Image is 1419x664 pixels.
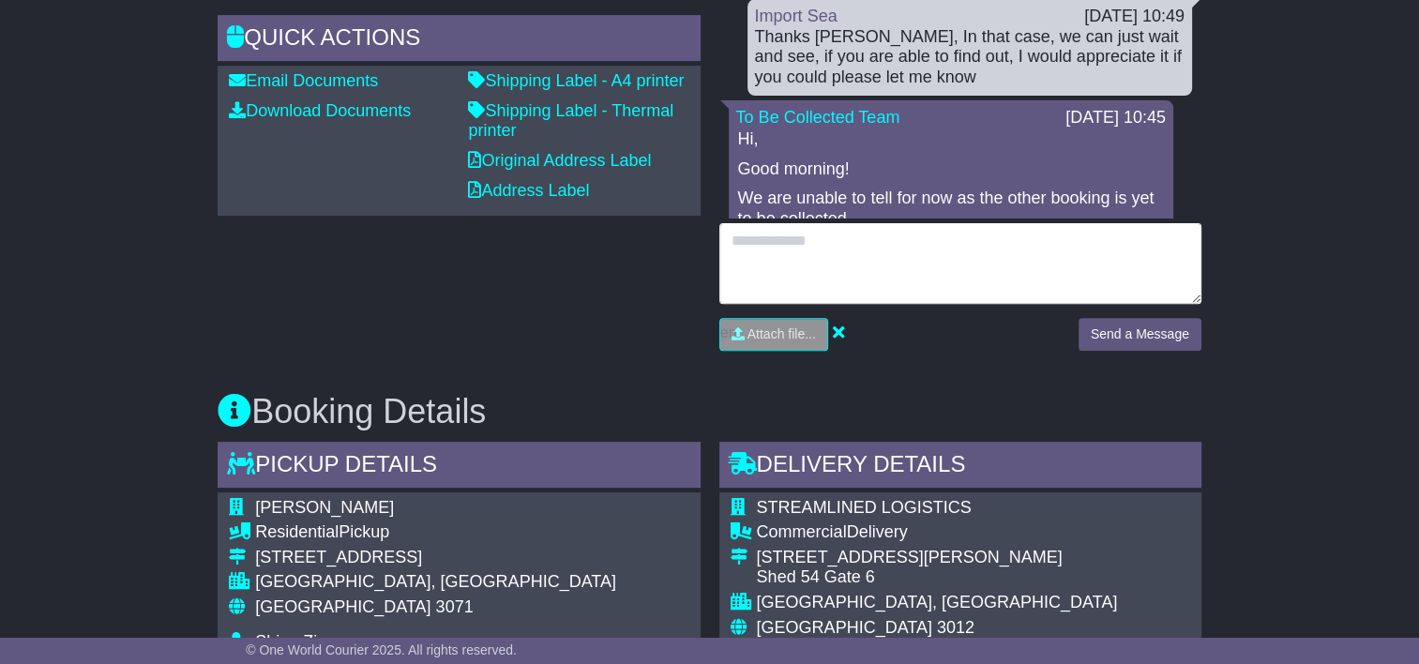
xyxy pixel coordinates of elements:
[468,101,673,141] a: Shipping Label - Thermal printer
[937,618,974,637] span: 3012
[468,71,684,90] a: Shipping Label - A4 printer
[255,522,676,543] div: Pickup
[738,189,1164,229] p: We are unable to tell for now as the other booking is yet to be collected.
[757,522,1190,543] div: Delivery
[255,572,676,593] div: [GEOGRAPHIC_DATA], [GEOGRAPHIC_DATA]
[738,159,1164,180] p: Good morning!
[719,442,1201,492] div: Delivery Details
[736,108,900,127] a: To Be Collected Team
[218,393,1201,430] h3: Booking Details
[755,27,1185,88] div: Thanks [PERSON_NAME], In that case, we can just wait and see, if you are able to find out, I woul...
[255,632,326,651] span: Shine Zin
[738,129,1164,150] p: Hi,
[246,642,517,657] span: © One World Courier 2025. All rights reserved.
[755,7,838,25] a: Import Sea
[468,151,651,170] a: Original Address Label
[1084,7,1185,27] div: [DATE] 10:49
[757,593,1190,613] div: [GEOGRAPHIC_DATA], [GEOGRAPHIC_DATA]
[229,101,411,120] a: Download Documents
[1065,108,1166,128] div: [DATE] 10:45
[255,548,676,568] div: [STREET_ADDRESS]
[1079,318,1201,351] button: Send a Message
[757,618,932,637] span: [GEOGRAPHIC_DATA]
[255,522,339,541] span: Residential
[255,498,394,517] span: [PERSON_NAME]
[218,15,700,66] div: Quick Actions
[255,597,430,616] span: [GEOGRAPHIC_DATA]
[468,181,589,200] a: Address Label
[757,522,847,541] span: Commercial
[757,498,972,517] span: STREAMLINED LOGISTICS
[218,442,700,492] div: Pickup Details
[436,597,474,616] span: 3071
[757,567,1190,588] div: Shed 54 Gate 6
[229,71,378,90] a: Email Documents
[757,548,1190,568] div: [STREET_ADDRESS][PERSON_NAME]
